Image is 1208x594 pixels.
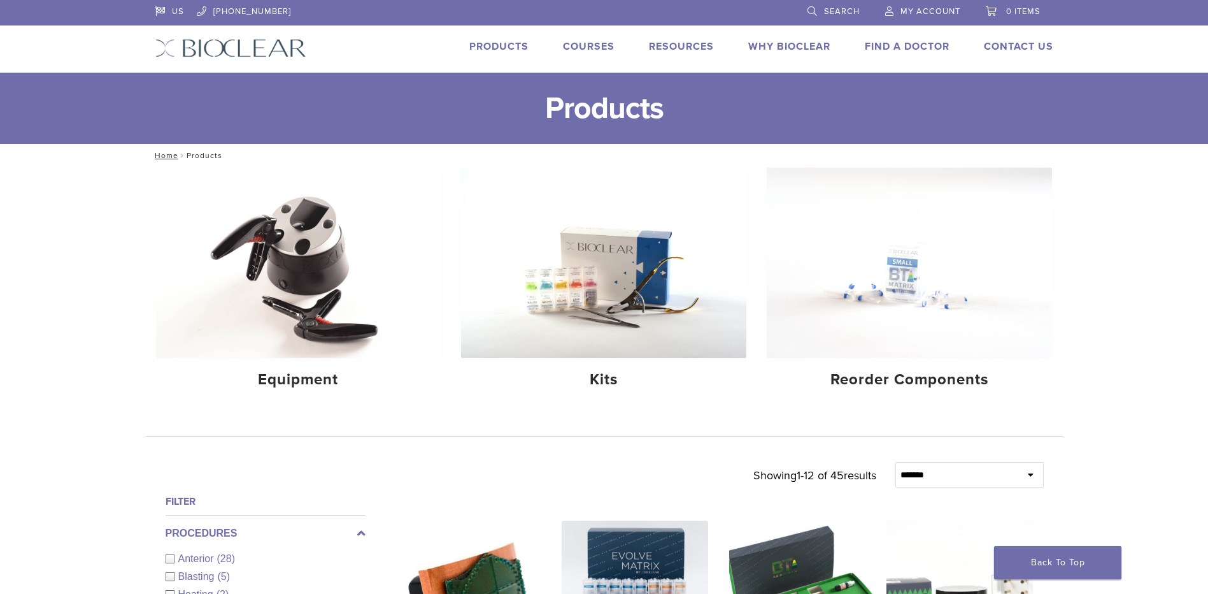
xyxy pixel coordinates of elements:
[471,368,736,391] h4: Kits
[649,40,714,53] a: Resources
[748,40,830,53] a: Why Bioclear
[777,368,1042,391] h4: Reorder Components
[797,468,844,482] span: 1-12 of 45
[767,168,1052,400] a: Reorder Components
[166,494,366,509] h4: Filter
[156,168,441,358] img: Equipment
[146,144,1063,167] nav: Products
[217,571,230,582] span: (5)
[1006,6,1041,17] span: 0 items
[178,571,218,582] span: Blasting
[563,40,615,53] a: Courses
[155,39,306,57] img: Bioclear
[469,40,529,53] a: Products
[865,40,949,53] a: Find A Doctor
[767,168,1052,358] img: Reorder Components
[461,168,746,358] img: Kits
[156,168,441,400] a: Equipment
[824,6,860,17] span: Search
[178,152,187,159] span: /
[178,553,217,564] span: Anterior
[994,546,1121,579] a: Back To Top
[166,368,431,391] h4: Equipment
[166,526,366,541] label: Procedures
[984,40,1053,53] a: Contact Us
[900,6,960,17] span: My Account
[461,168,746,400] a: Kits
[217,553,235,564] span: (28)
[151,151,178,160] a: Home
[753,462,876,489] p: Showing results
